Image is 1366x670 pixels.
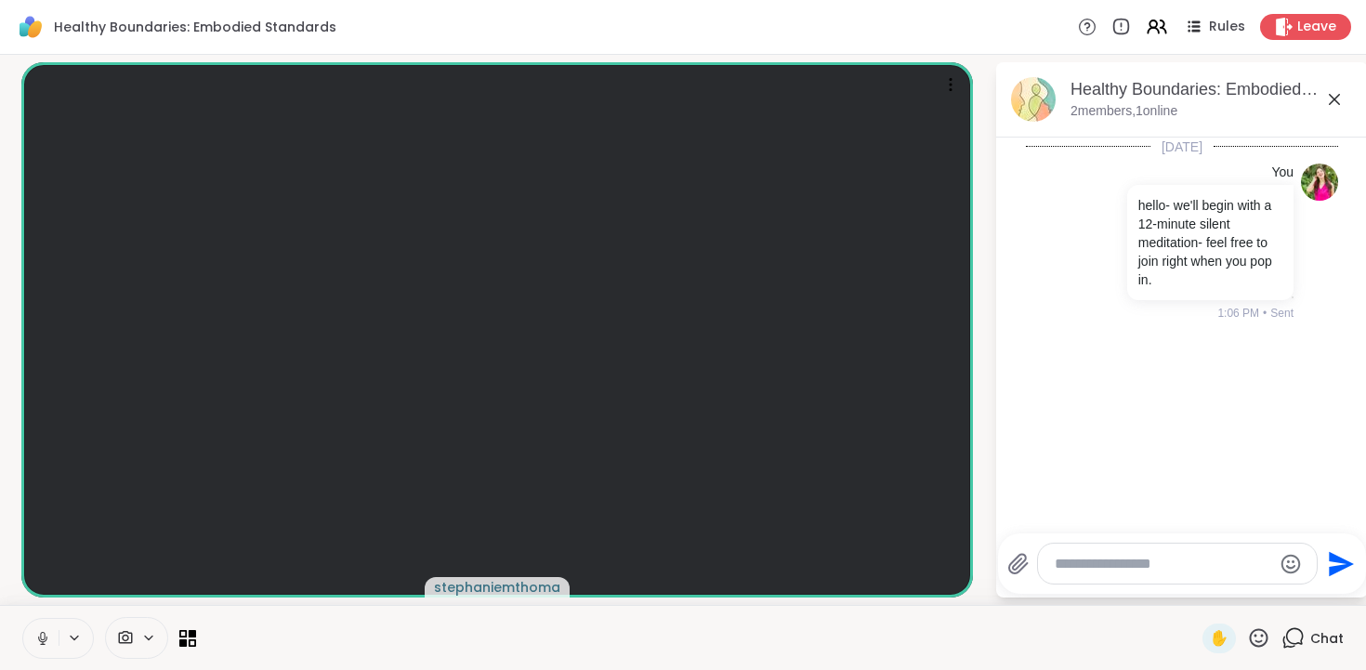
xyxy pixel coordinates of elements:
button: Emoji picker [1280,553,1302,575]
img: https://sharewell-space-live.sfo3.digitaloceanspaces.com/user-generated/e0778903-5acc-46e9-8205-b... [1301,164,1338,201]
span: Sent [1270,305,1294,322]
img: Healthy Boundaries: Embodied Standards, Oct 15 [1011,77,1056,122]
span: [DATE] [1150,138,1214,156]
p: hello- we'll begin with a 12-minute silent meditation- feel free to join right when you pop in. [1138,196,1282,289]
span: Chat [1310,629,1344,648]
div: Healthy Boundaries: Embodied Standards, [DATE] [1070,78,1353,101]
span: ✋ [1210,627,1228,650]
span: • [1263,305,1267,322]
span: 1:06 PM [1217,305,1259,322]
h4: You [1271,164,1294,182]
p: 2 members, 1 online [1070,102,1177,121]
span: stephaniemthoma [434,578,560,597]
textarea: Type your message [1055,555,1271,573]
span: Leave [1297,18,1336,36]
img: ShareWell Logomark [15,11,46,43]
span: Rules [1209,18,1245,36]
span: Healthy Boundaries: Embodied Standards [54,18,336,36]
button: Send [1318,543,1359,585]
